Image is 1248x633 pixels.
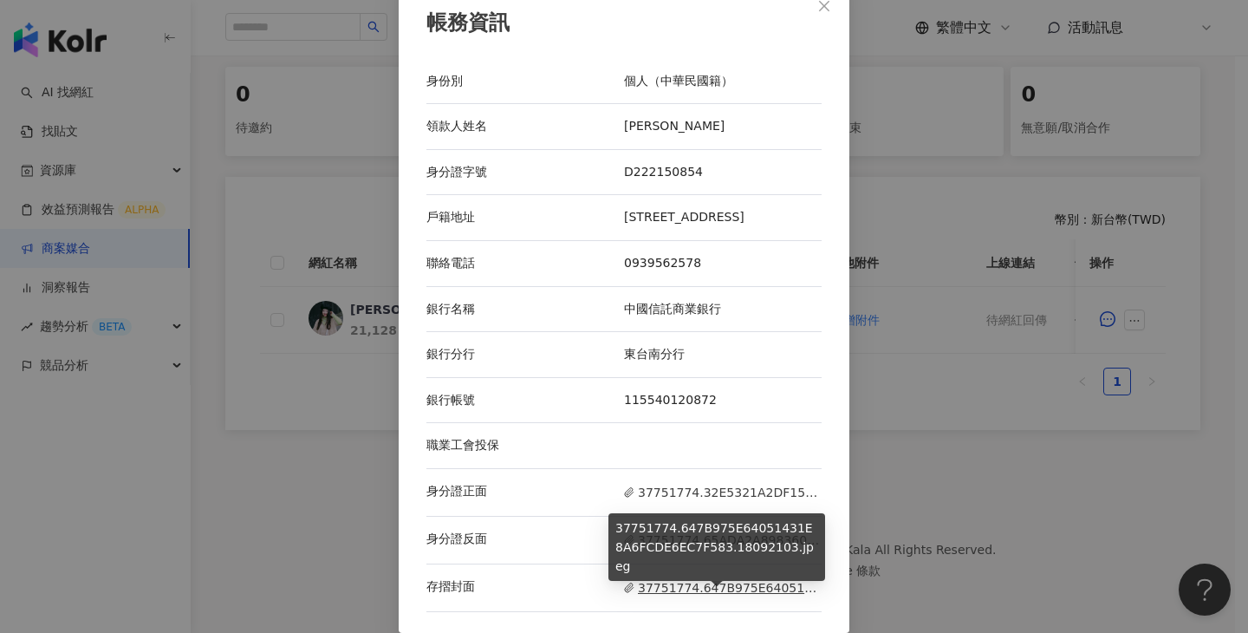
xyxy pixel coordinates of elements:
div: 戶籍地址 [426,209,624,226]
div: 銀行名稱 [426,301,624,318]
div: 銀行分行 [426,346,624,363]
div: 115540120872 [624,392,822,409]
span: 37751774.32E5321A2DF1556D7748289C33BDA841.18092103.jpeg [624,483,822,502]
div: 身份別 [426,73,624,90]
div: 銀行帳號 [426,392,624,409]
div: 身分證正面 [426,483,624,502]
div: 37751774.647B975E64051431E8A6FCDE6EC7F583.18092103.jpeg [608,513,825,581]
div: 領款人姓名 [426,118,624,135]
div: 東台南分行 [624,346,822,363]
div: 帳務資訊 [426,9,822,38]
div: 職業工會投保 [426,437,624,454]
div: 聯絡電話 [426,255,624,272]
div: 身分證字號 [426,164,624,181]
div: [STREET_ADDRESS] [624,209,822,226]
div: D222150854 [624,164,822,181]
div: 存摺封面 [426,578,624,597]
div: 0939562578 [624,255,822,272]
div: 個人（中華民國籍） [624,73,822,90]
div: 中國信託商業銀行 [624,301,822,318]
div: [PERSON_NAME] [624,118,822,135]
span: 37751774.647B975E64051431E8A6FCDE6EC7F583.18092103.jpeg [624,578,822,597]
div: 身分證反面 [426,531,624,550]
